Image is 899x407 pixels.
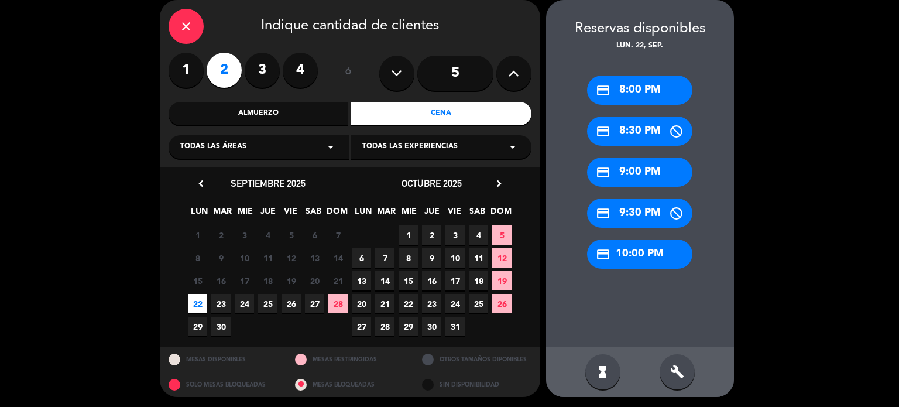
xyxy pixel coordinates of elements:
[282,225,301,245] span: 5
[445,294,465,313] span: 24
[169,102,349,125] div: Almuerzo
[351,102,531,125] div: Cena
[188,317,207,336] span: 29
[283,53,318,88] label: 4
[469,271,488,290] span: 18
[422,248,441,268] span: 9
[160,347,287,372] div: MESAS DISPONIBLES
[169,9,531,44] div: Indique cantidad de clientes
[587,117,692,146] div: 8:30 PM
[596,165,610,180] i: credit_card
[492,225,512,245] span: 5
[258,271,277,290] span: 18
[587,240,692,269] div: 10:00 PM
[305,248,324,268] span: 13
[402,177,462,189] span: octubre 2025
[281,204,300,224] span: VIE
[354,204,373,224] span: LUN
[445,204,464,224] span: VIE
[506,140,520,154] i: arrow_drop_down
[399,248,418,268] span: 8
[327,204,346,224] span: DOM
[211,225,231,245] span: 2
[258,204,277,224] span: JUE
[413,347,540,372] div: OTROS TAMAÑOS DIPONIBLES
[422,225,441,245] span: 2
[546,40,734,52] div: lun. 22, sep.
[188,294,207,313] span: 22
[207,53,242,88] label: 2
[492,294,512,313] span: 26
[587,76,692,105] div: 8:00 PM
[211,271,231,290] span: 16
[235,271,254,290] span: 17
[258,225,277,245] span: 4
[169,53,204,88] label: 1
[596,365,610,379] i: hourglass_full
[286,347,413,372] div: MESAS RESTRINGIDAS
[330,53,368,94] div: ó
[328,225,348,245] span: 7
[422,294,441,313] span: 23
[469,294,488,313] span: 25
[190,204,209,224] span: LUN
[445,317,465,336] span: 31
[304,204,323,224] span: SAB
[399,271,418,290] span: 15
[352,317,371,336] span: 27
[305,294,324,313] span: 27
[490,204,510,224] span: DOM
[211,248,231,268] span: 9
[180,141,246,153] span: Todas las áreas
[328,248,348,268] span: 14
[445,225,465,245] span: 3
[362,141,458,153] span: Todas las experiencias
[188,248,207,268] span: 8
[160,372,287,397] div: SOLO MESAS BLOQUEADAS
[324,140,338,154] i: arrow_drop_down
[282,271,301,290] span: 19
[188,271,207,290] span: 15
[282,248,301,268] span: 12
[422,204,441,224] span: JUE
[286,372,413,397] div: MESAS BLOQUEADAS
[235,294,254,313] span: 24
[376,204,396,224] span: MAR
[328,271,348,290] span: 21
[375,294,394,313] span: 21
[468,204,487,224] span: SAB
[375,248,394,268] span: 7
[212,204,232,224] span: MAR
[235,248,254,268] span: 10
[211,317,231,336] span: 30
[422,317,441,336] span: 30
[352,271,371,290] span: 13
[352,248,371,268] span: 6
[245,53,280,88] label: 3
[258,248,277,268] span: 11
[399,225,418,245] span: 1
[546,18,734,40] div: Reservas disponibles
[596,124,610,139] i: credit_card
[492,271,512,290] span: 19
[375,317,394,336] span: 28
[596,247,610,262] i: credit_card
[492,248,512,268] span: 12
[445,248,465,268] span: 10
[469,225,488,245] span: 4
[596,206,610,221] i: credit_card
[282,294,301,313] span: 26
[305,271,324,290] span: 20
[469,248,488,268] span: 11
[235,225,254,245] span: 3
[188,225,207,245] span: 1
[179,19,193,33] i: close
[231,177,306,189] span: septiembre 2025
[670,365,684,379] i: build
[422,271,441,290] span: 16
[235,204,255,224] span: MIE
[195,177,207,190] i: chevron_left
[352,294,371,313] span: 20
[211,294,231,313] span: 23
[399,317,418,336] span: 29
